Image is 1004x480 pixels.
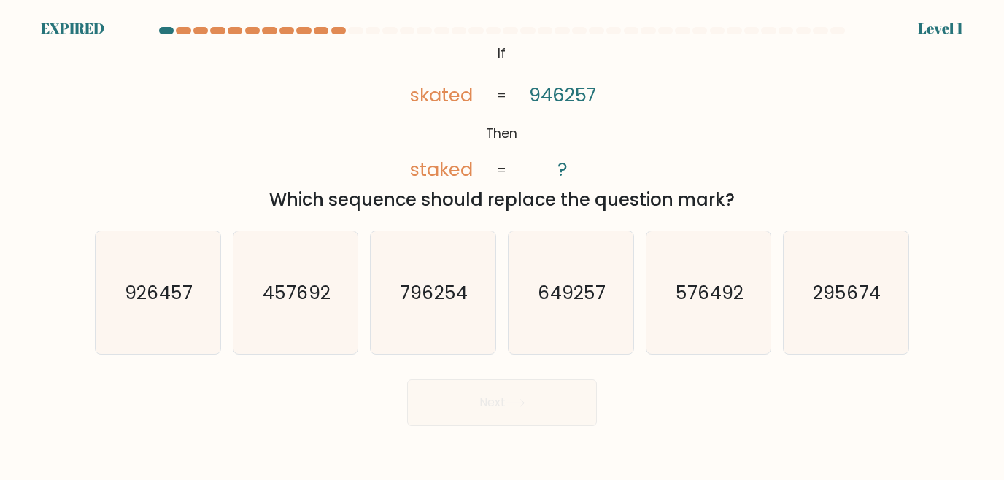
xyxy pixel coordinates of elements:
[529,82,597,108] tspan: 946257
[557,157,568,183] tspan: ?
[410,82,473,108] tspan: skated
[918,18,963,39] div: Level 1
[498,44,506,62] tspan: If
[676,279,744,305] text: 576492
[401,279,468,305] text: 796254
[814,279,881,305] text: 295674
[538,279,606,305] text: 649257
[263,279,331,305] text: 457692
[41,18,104,39] div: EXPIRED
[125,279,193,305] text: 926457
[498,86,507,104] tspan: =
[104,187,900,213] div: Which sequence should replace the question mark?
[487,124,518,142] tspan: Then
[498,160,507,179] tspan: =
[410,156,473,182] tspan: staked
[385,40,619,184] svg: @import url('[URL][DOMAIN_NAME]);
